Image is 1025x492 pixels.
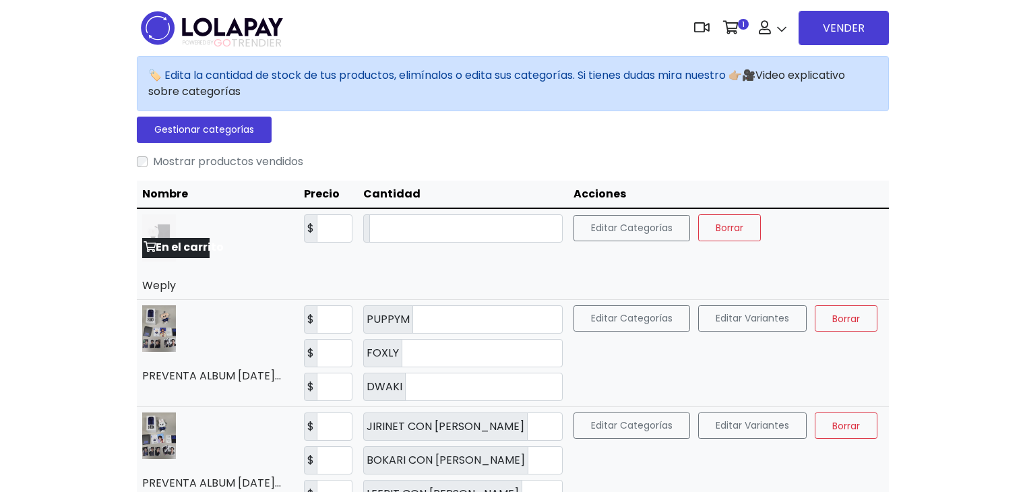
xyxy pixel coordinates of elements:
label: $ [304,446,317,474]
label: Mostrar productos vendidos [153,154,303,170]
label: $ [304,305,317,334]
button: Borrar [815,412,877,439]
span: Borrar [716,221,743,235]
button: Editar Variantes [698,412,807,439]
span: 1 [738,19,749,30]
a: Gestionar categorías [137,117,272,143]
img: small_1756942682874.jpeg [142,305,176,352]
span: TRENDIER [183,37,282,49]
label: PUPPYM [363,305,413,334]
th: Precio [299,181,358,208]
th: Nombre [137,181,299,208]
button: Editar Variantes [698,305,807,332]
th: Acciones [568,181,888,208]
button: Borrar [815,305,877,332]
img: small_1756942530281.jpeg [142,412,176,459]
span: GO [214,35,231,51]
button: Editar Categorías [573,215,690,241]
label: $ [304,214,317,243]
span: POWERED BY [183,39,214,47]
label: DWAKI [363,373,406,401]
label: BOKARI CON [PERSON_NAME] [363,446,528,474]
a: Weply [142,278,176,293]
a: PREVENTA ALBUM [DATE]... [142,475,281,491]
label: FOXLY [363,339,402,367]
a: Video explicativo sobre categorías [148,67,845,99]
div: Sólo tu puedes verlo en tu tienda [142,238,210,258]
label: $ [304,373,317,401]
a: VENDER [799,11,889,45]
img: logo [137,7,287,49]
button: Borrar [698,214,761,241]
a: PREVENTA ALBUM [DATE]... [142,368,281,383]
a: 1 [716,7,752,48]
label: $ [304,339,317,367]
span: 🏷️ Edita la cantidad de stock de tus productos, elimínalos o edita sus categorías. Si tienes duda... [148,67,845,99]
th: Cantidad [358,181,569,208]
label: $ [304,412,317,441]
span: Borrar [832,419,860,432]
img: small_1753715244627.jpeg [142,214,176,261]
button: Editar Categorías [573,305,690,332]
button: Editar Categorías [573,412,690,439]
label: JIRINET CON [PERSON_NAME] [363,412,528,441]
span: Borrar [832,311,860,325]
